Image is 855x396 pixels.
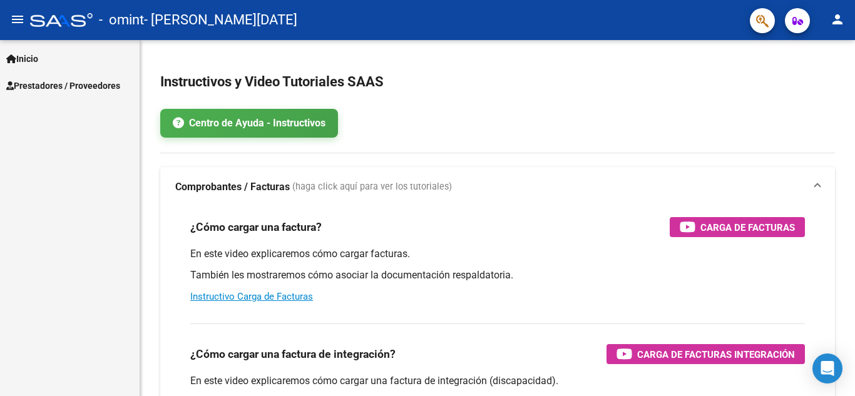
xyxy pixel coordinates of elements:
span: Inicio [6,52,38,66]
span: Carga de Facturas Integración [637,347,795,362]
mat-icon: menu [10,12,25,27]
button: Carga de Facturas [670,217,805,237]
span: - omint [99,6,144,34]
strong: Comprobantes / Facturas [175,180,290,194]
h2: Instructivos y Video Tutoriales SAAS [160,70,835,94]
h3: ¿Cómo cargar una factura? [190,218,322,236]
span: Prestadores / Proveedores [6,79,120,93]
h3: ¿Cómo cargar una factura de integración? [190,345,396,363]
mat-icon: person [830,12,845,27]
a: Centro de Ayuda - Instructivos [160,109,338,138]
button: Carga de Facturas Integración [607,344,805,364]
p: También les mostraremos cómo asociar la documentación respaldatoria. [190,268,805,282]
div: Open Intercom Messenger [812,353,842,383]
span: - [PERSON_NAME][DATE] [144,6,297,34]
a: Instructivo Carga de Facturas [190,291,313,302]
span: Carga de Facturas [700,220,795,235]
p: En este video explicaremos cómo cargar una factura de integración (discapacidad). [190,374,805,388]
span: (haga click aquí para ver los tutoriales) [292,180,452,194]
p: En este video explicaremos cómo cargar facturas. [190,247,805,261]
mat-expansion-panel-header: Comprobantes / Facturas (haga click aquí para ver los tutoriales) [160,167,835,207]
